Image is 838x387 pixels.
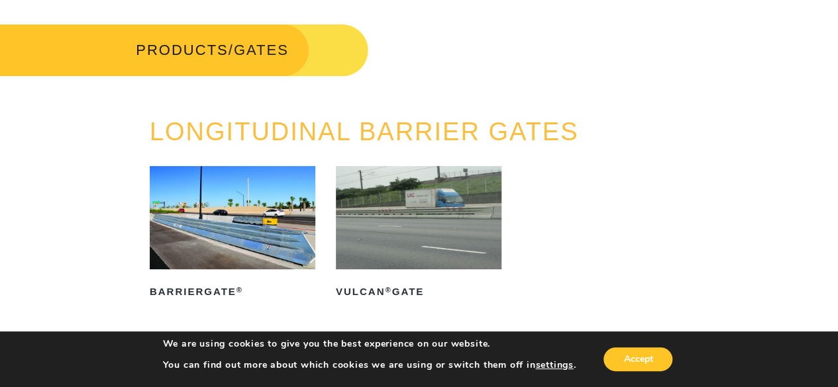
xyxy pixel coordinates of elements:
a: PRODUCTS [136,42,228,58]
a: LONGITUDINAL BARRIER GATES [150,118,578,146]
button: settings [535,359,573,371]
sup: ® [385,286,392,294]
span: GATES [234,42,289,58]
button: Accept [603,347,672,371]
a: Vulcan®Gate [336,166,501,302]
sup: ® [236,286,243,294]
a: BarrierGate® [150,166,315,302]
p: You can find out more about which cookies we are using or switch them off in . [163,359,576,371]
p: We are using cookies to give you the best experience on our website. [163,338,576,350]
h2: BarrierGate [150,281,315,302]
h2: Vulcan Gate [336,281,501,302]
